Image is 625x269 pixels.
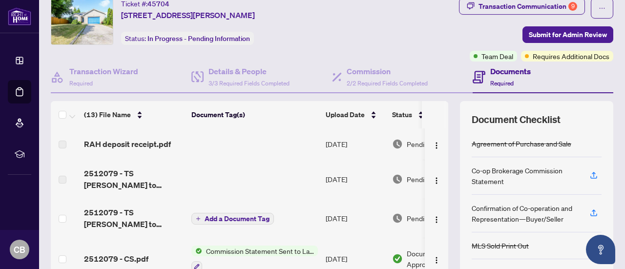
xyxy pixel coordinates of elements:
[208,80,290,87] span: 3/3 Required Fields Completed
[84,253,148,265] span: 2512079 - CS.pdf
[202,246,318,256] span: Commission Statement Sent to Lawyer
[599,5,605,12] span: ellipsis
[472,138,571,149] div: Agreement of Purchase and Sale
[533,51,609,62] span: Requires Additional Docs
[490,65,531,77] h4: Documents
[433,256,440,264] img: Logo
[121,32,254,45] div: Status:
[429,136,444,152] button: Logo
[490,80,514,87] span: Required
[568,2,577,11] div: 9
[429,251,444,267] button: Logo
[388,101,471,128] th: Status
[322,199,388,238] td: [DATE]
[392,174,403,185] img: Document Status
[472,203,578,224] div: Confirmation of Co-operation and Representation—Buyer/Seller
[407,139,456,149] span: Pending Review
[407,213,456,224] span: Pending Review
[529,27,607,42] span: Submit for Admin Review
[84,138,171,150] span: RAH deposit receipt.pdf
[208,65,290,77] h4: Details & People
[147,34,250,43] span: In Progress - Pending Information
[472,240,529,251] div: MLS Sold Print Out
[322,160,388,199] td: [DATE]
[84,207,184,230] span: 2512079 - TS [PERSON_NAME] to review.pdf
[196,216,201,221] span: plus
[322,101,388,128] th: Upload Date
[347,80,428,87] span: 2/2 Required Fields Completed
[14,243,25,256] span: CB
[69,80,93,87] span: Required
[433,216,440,224] img: Logo
[433,142,440,149] img: Logo
[69,65,138,77] h4: Transaction Wizard
[392,139,403,149] img: Document Status
[347,65,428,77] h4: Commission
[8,7,31,25] img: logo
[205,215,270,222] span: Add a Document Tag
[472,113,561,126] span: Document Checklist
[586,235,615,264] button: Open asap
[121,9,255,21] span: [STREET_ADDRESS][PERSON_NAME]
[80,101,187,128] th: (13) File Name
[392,213,403,224] img: Document Status
[429,210,444,226] button: Logo
[84,167,184,191] span: 2512079 - TS [PERSON_NAME] to review.pdf
[191,213,274,225] button: Add a Document Tag
[326,109,365,120] span: Upload Date
[392,109,412,120] span: Status
[392,253,403,264] img: Document Status
[433,177,440,185] img: Logo
[472,165,578,186] div: Co-op Brokerage Commission Statement
[322,128,388,160] td: [DATE]
[191,246,202,256] img: Status Icon
[407,174,456,185] span: Pending Review
[522,26,613,43] button: Submit for Admin Review
[84,109,131,120] span: (13) File Name
[481,51,513,62] span: Team Deal
[187,101,322,128] th: Document Tag(s)
[429,171,444,187] button: Logo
